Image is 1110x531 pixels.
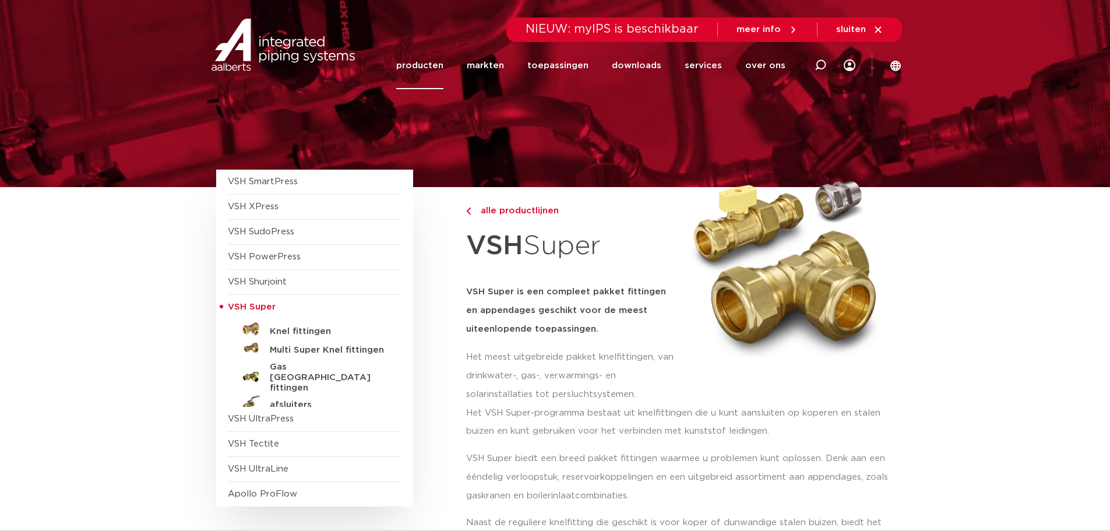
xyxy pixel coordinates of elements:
a: VSH XPress [228,202,279,211]
h5: VSH Super is een compleet pakket fittingen en appendages geschikt voor de meest uiteenlopende toe... [466,283,677,339]
span: alle productlijnen [474,206,559,215]
nav: Menu [396,42,785,89]
strong: VSH [466,233,523,259]
h5: Knel fittingen [270,326,385,337]
div: my IPS [844,42,855,89]
p: VSH Super biedt een breed pakket fittingen waarmee u problemen kunt oplossen. Denk aan een ééndel... [466,449,894,505]
a: downloads [612,42,661,89]
a: VSH PowerPress [228,252,301,261]
a: VSH UltraLine [228,465,288,473]
span: sluiten [836,25,866,34]
a: Gas [GEOGRAPHIC_DATA] fittingen [228,357,401,393]
a: services [685,42,722,89]
a: toepassingen [527,42,589,89]
a: Multi Super Knel fittingen [228,339,401,357]
img: chevron-right.svg [466,208,471,215]
span: NIEUW: myIPS is beschikbaar [526,23,699,35]
h1: Super [466,224,677,269]
a: VSH SudoPress [228,227,294,236]
a: afsluiters [228,393,401,412]
h5: Gas [GEOGRAPHIC_DATA] fittingen [270,362,385,393]
span: VSH Super [228,303,276,311]
a: producten [396,42,443,89]
a: meer info [737,24,798,35]
h5: afsluiters [270,400,385,410]
a: VSH SmartPress [228,177,298,186]
a: VSH UltraPress [228,414,294,423]
a: Apollo ProFlow [228,490,297,498]
a: markten [467,42,504,89]
a: VSH Shurjoint [228,277,287,286]
a: alle productlijnen [466,204,677,218]
a: Knel fittingen [228,320,401,339]
h5: Multi Super Knel fittingen [270,345,385,356]
p: Het VSH Super-programma bestaat uit knelfittingen die u kunt aansluiten op koperen en stalen buiz... [466,404,894,441]
span: meer info [737,25,781,34]
a: sluiten [836,24,883,35]
a: VSH Tectite [228,439,279,448]
a: over ons [745,42,785,89]
p: Het meest uitgebreide pakket knelfittingen, van drinkwater-, gas-, verwarmings- en solarinstallat... [466,348,677,404]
